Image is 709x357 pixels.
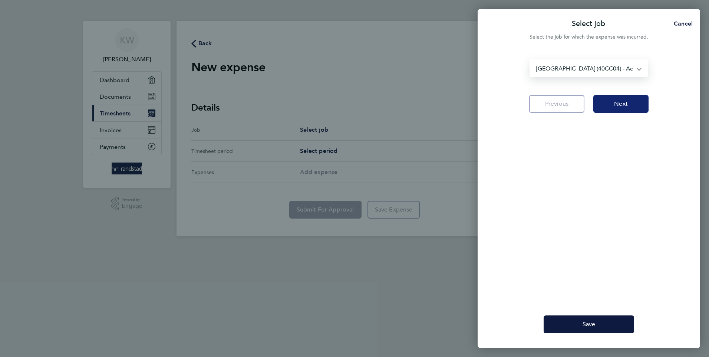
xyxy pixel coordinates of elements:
button: Cancel [662,16,700,31]
button: Next [593,95,649,113]
select: expenses-timesheet-job-select [530,60,639,76]
button: Save [544,315,634,333]
div: Select the job for which the expense was incurred. [478,33,700,42]
span: Save [583,321,596,328]
span: Cancel [672,20,693,27]
span: Next [614,100,628,108]
p: Select job [572,19,605,29]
